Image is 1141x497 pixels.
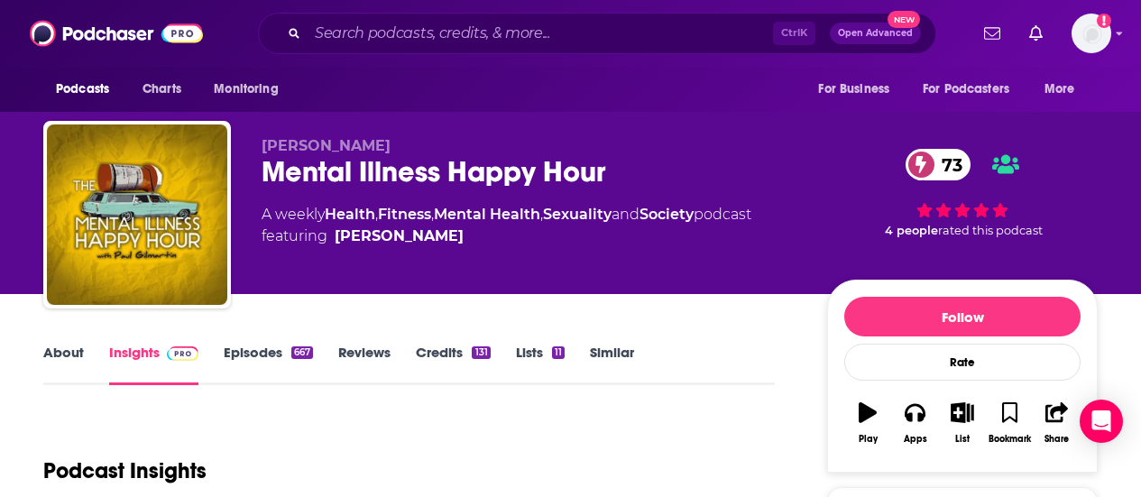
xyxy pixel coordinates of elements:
[938,224,1043,237] span: rated this podcast
[434,206,540,223] a: Mental Health
[1034,391,1081,456] button: Share
[47,124,227,305] img: Mental Illness Happy Hour
[540,206,543,223] span: ,
[543,206,612,223] a: Sexuality
[640,206,694,223] a: Society
[143,77,181,102] span: Charts
[56,77,109,102] span: Podcasts
[838,29,913,38] span: Open Advanced
[552,346,565,359] div: 11
[844,297,1081,336] button: Follow
[258,13,936,54] div: Search podcasts, credits, & more...
[167,346,198,361] img: Podchaser Pro
[773,22,815,45] span: Ctrl K
[1097,14,1111,28] svg: Add a profile image
[955,434,970,445] div: List
[977,18,1008,49] a: Show notifications dropdown
[885,224,938,237] span: 4 people
[891,391,938,456] button: Apps
[827,137,1098,249] div: 73 4 peoplerated this podcast
[1044,77,1075,102] span: More
[201,72,301,106] button: open menu
[924,149,971,180] span: 73
[431,206,434,223] span: ,
[262,137,391,154] span: [PERSON_NAME]
[844,391,891,456] button: Play
[43,457,207,484] h1: Podcast Insights
[612,206,640,223] span: and
[1072,14,1111,53] img: User Profile
[1044,434,1069,445] div: Share
[939,391,986,456] button: List
[888,11,920,28] span: New
[844,344,1081,381] div: Rate
[109,344,198,385] a: InsightsPodchaser Pro
[859,434,878,445] div: Play
[818,77,889,102] span: For Business
[338,344,391,385] a: Reviews
[308,19,773,48] input: Search podcasts, credits, & more...
[30,16,203,51] img: Podchaser - Follow, Share and Rate Podcasts
[131,72,192,106] a: Charts
[43,72,133,106] button: open menu
[214,77,278,102] span: Monitoring
[986,391,1033,456] button: Bookmark
[923,77,1009,102] span: For Podcasters
[1080,400,1123,443] div: Open Intercom Messenger
[375,206,378,223] span: ,
[472,346,490,359] div: 131
[805,72,912,106] button: open menu
[43,344,84,385] a: About
[906,149,971,180] a: 73
[1072,14,1111,53] span: Logged in as josefine.kals
[830,23,921,44] button: Open AdvancedNew
[516,344,565,385] a: Lists11
[1072,14,1111,53] button: Show profile menu
[291,346,313,359] div: 667
[378,206,431,223] a: Fitness
[224,344,313,385] a: Episodes667
[989,434,1031,445] div: Bookmark
[262,204,751,247] div: A weekly podcast
[262,225,751,247] span: featuring
[1032,72,1098,106] button: open menu
[590,344,634,385] a: Similar
[904,434,927,445] div: Apps
[911,72,1035,106] button: open menu
[325,206,375,223] a: Health
[416,344,490,385] a: Credits131
[335,225,464,247] div: [PERSON_NAME]
[1022,18,1050,49] a: Show notifications dropdown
